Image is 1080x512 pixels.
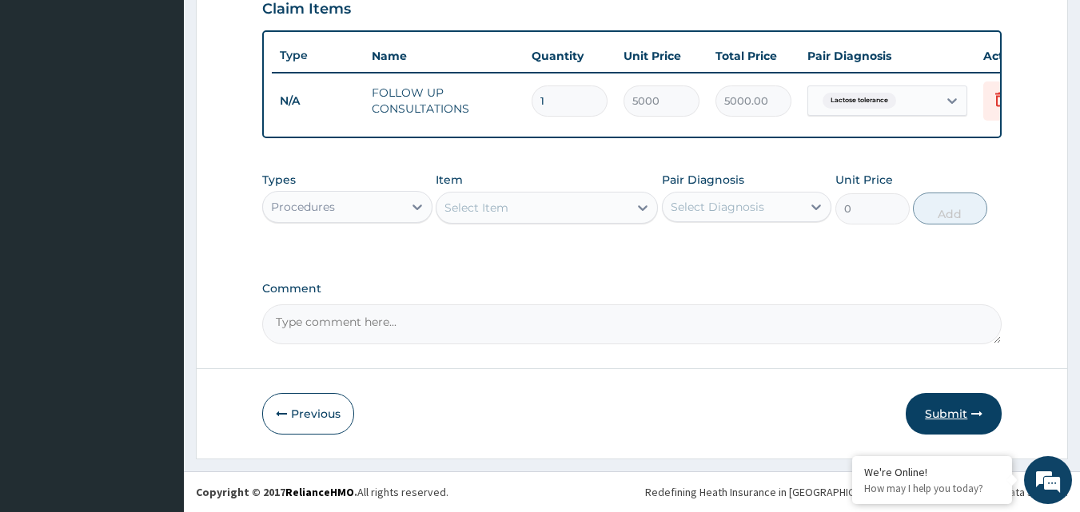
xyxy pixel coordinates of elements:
[272,41,364,70] th: Type
[364,77,524,125] td: FOLLOW UP CONSULTATIONS
[645,484,1068,500] div: Redefining Heath Insurance in [GEOGRAPHIC_DATA] using Telemedicine and Data Science!
[285,485,354,499] a: RelianceHMO
[823,93,896,109] span: Lactose tolerance
[906,393,1002,435] button: Submit
[196,485,357,499] strong: Copyright © 2017 .
[262,173,296,187] label: Types
[271,199,335,215] div: Procedures
[616,40,707,72] th: Unit Price
[436,172,463,188] label: Item
[364,40,524,72] th: Name
[184,471,1080,512] footer: All rights reserved.
[707,40,799,72] th: Total Price
[913,192,987,224] button: Add
[864,465,1000,479] div: We're Online!
[524,40,616,72] th: Quantity
[799,40,975,72] th: Pair Diagnosis
[8,342,305,398] textarea: Type your message and hit 'Enter'
[864,482,1000,495] p: How may I help you today?
[662,172,744,188] label: Pair Diagnosis
[671,199,764,215] div: Select Diagnosis
[262,393,354,435] button: Previous
[262,282,1002,296] label: Comment
[835,172,893,188] label: Unit Price
[83,89,269,110] div: Chat with us now
[262,8,301,46] div: Minimize live chat window
[93,154,221,316] span: We're online!
[262,1,351,18] h3: Claim Items
[975,40,1055,72] th: Actions
[272,86,364,116] td: N/A
[444,200,508,216] div: Select Item
[30,80,65,120] img: d_794563401_company_1708531726252_794563401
